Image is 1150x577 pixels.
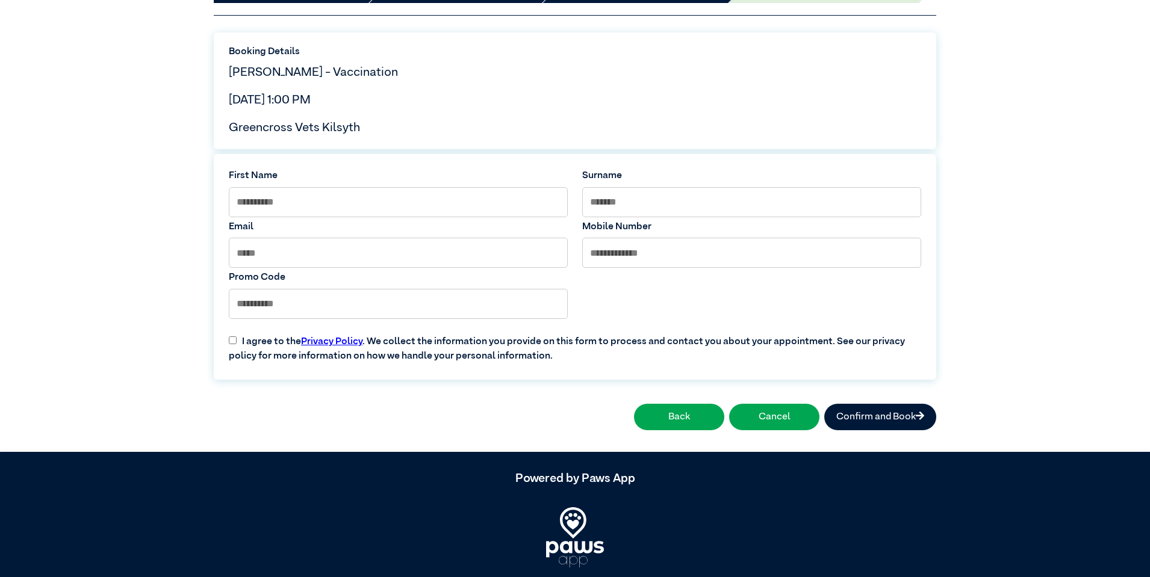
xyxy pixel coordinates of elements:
[229,66,398,78] span: [PERSON_NAME] - Vaccination
[229,270,568,285] label: Promo Code
[824,404,936,430] button: Confirm and Book
[729,404,819,430] button: Cancel
[229,220,568,234] label: Email
[229,168,568,183] label: First Name
[546,507,604,567] img: PawsApp
[222,325,928,363] label: I agree to the . We collect the information you provide on this form to process and contact you a...
[214,471,936,486] h5: Powered by Paws App
[229,45,921,59] label: Booking Details
[229,94,311,106] span: [DATE] 1:00 PM
[634,404,724,430] button: Back
[229,122,360,134] span: Greencross Vets Kilsyth
[301,337,362,347] a: Privacy Policy
[582,220,921,234] label: Mobile Number
[229,336,237,344] input: I agree to thePrivacy Policy. We collect the information you provide on this form to process and ...
[582,168,921,183] label: Surname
